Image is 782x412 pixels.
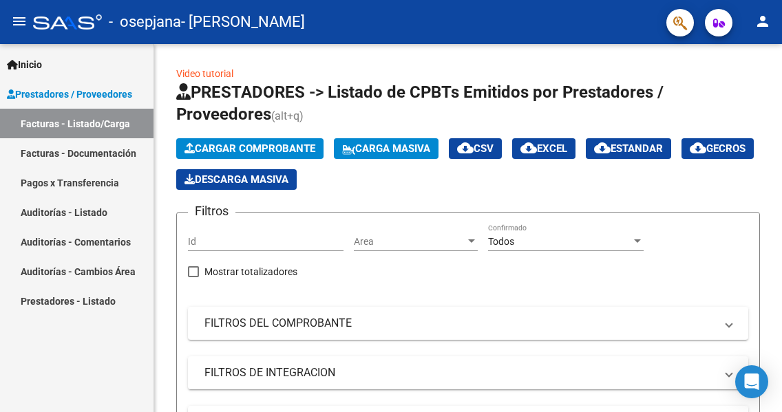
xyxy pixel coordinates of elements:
mat-panel-title: FILTROS DE INTEGRACION [204,365,715,380]
span: Cargar Comprobante [184,142,315,155]
span: CSV [457,142,494,155]
span: Area [354,236,465,248]
span: Prestadores / Proveedores [7,87,132,102]
button: Estandar [586,138,671,159]
button: Cargar Comprobante [176,138,324,159]
mat-panel-title: FILTROS DEL COMPROBANTE [204,316,715,331]
span: Carga Masiva [342,142,430,155]
mat-expansion-panel-header: FILTROS DEL COMPROBANTE [188,307,748,340]
a: Video tutorial [176,68,233,79]
button: Gecros [681,138,754,159]
h3: Filtros [188,202,235,221]
mat-icon: cloud_download [457,140,474,156]
mat-icon: cloud_download [520,140,537,156]
span: Estandar [594,142,663,155]
span: Todos [488,236,514,247]
span: Descarga Masiva [184,173,288,186]
span: Gecros [690,142,746,155]
span: PRESTADORES -> Listado de CPBTs Emitidos por Prestadores / Proveedores [176,83,664,124]
span: Inicio [7,57,42,72]
button: Descarga Masiva [176,169,297,190]
mat-icon: menu [11,13,28,30]
button: CSV [449,138,502,159]
span: EXCEL [520,142,567,155]
button: Carga Masiva [334,138,438,159]
span: - [PERSON_NAME] [181,7,305,37]
mat-icon: person [754,13,771,30]
mat-icon: cloud_download [594,140,611,156]
button: EXCEL [512,138,575,159]
div: Open Intercom Messenger [735,365,768,398]
app-download-masive: Descarga masiva de comprobantes (adjuntos) [176,169,297,190]
mat-expansion-panel-header: FILTROS DE INTEGRACION [188,356,748,389]
mat-icon: cloud_download [690,140,706,156]
span: - osepjana [109,7,181,37]
span: (alt+q) [271,109,304,122]
span: Mostrar totalizadores [204,263,297,280]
